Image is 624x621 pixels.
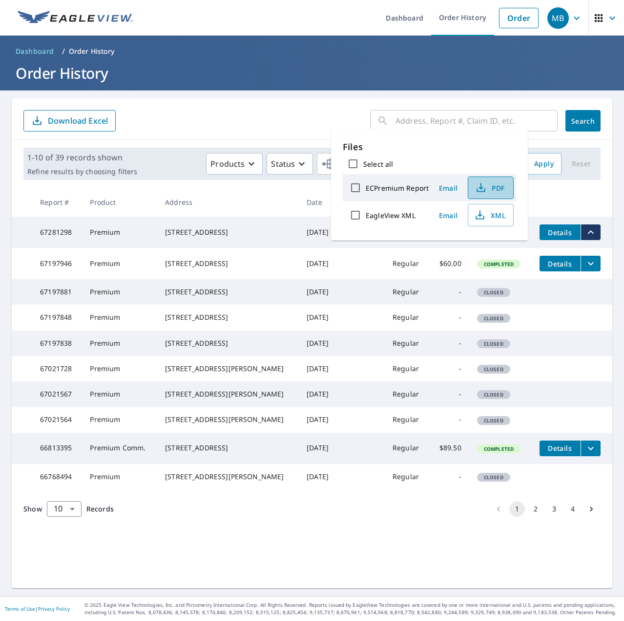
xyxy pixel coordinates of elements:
[385,279,430,305] td: Regular
[385,433,430,464] td: Regular
[509,501,525,517] button: page 1
[478,261,520,267] span: Completed
[165,472,291,482] div: [STREET_ADDRESS][PERSON_NAME]
[478,289,509,296] span: Closed
[12,44,58,59] a: Dashboard
[581,256,601,271] button: filesDropdownBtn-67197946
[430,305,469,330] td: -
[321,158,354,170] span: Orgs
[69,46,115,56] p: Order History
[165,287,291,297] div: [STREET_ADDRESS]
[165,338,291,348] div: [STREET_ADDRESS]
[32,217,82,248] td: 67281298
[299,248,338,279] td: [DATE]
[82,217,157,248] td: Premium
[16,46,54,56] span: Dashboard
[385,464,430,489] td: Regular
[433,208,464,223] button: Email
[12,63,612,83] h1: Order History
[526,153,562,175] button: Apply
[385,381,430,407] td: Regular
[299,464,338,489] td: [DATE]
[478,445,520,452] span: Completed
[478,474,509,481] span: Closed
[165,389,291,399] div: [STREET_ADDRESS][PERSON_NAME]
[478,366,509,373] span: Closed
[86,504,114,513] span: Records
[385,248,430,279] td: Regular
[478,417,509,424] span: Closed
[82,356,157,381] td: Premium
[534,158,554,170] span: Apply
[32,381,82,407] td: 67021567
[38,605,70,612] a: Privacy Policy
[27,152,137,163] p: 1-10 of 39 records shown
[385,305,430,330] td: Regular
[478,315,509,322] span: Closed
[528,501,543,517] button: Go to page 2
[165,415,291,424] div: [STREET_ADDRESS][PERSON_NAME]
[299,188,338,217] th: Date
[437,211,460,220] span: Email
[489,501,601,517] nav: pagination navigation
[581,441,601,456] button: filesDropdownBtn-66813395
[82,464,157,489] td: Premium
[430,279,469,305] td: -
[478,340,509,347] span: Closed
[545,259,575,268] span: Details
[27,167,137,176] p: Refine results by choosing filters
[540,441,581,456] button: detailsBtn-66813395
[299,279,338,305] td: [DATE]
[23,110,116,132] button: Download Excel
[82,433,157,464] td: Premium Comm.
[267,153,313,175] button: Status
[210,158,245,170] p: Products
[468,177,514,199] button: PDF
[385,331,430,356] td: Regular
[299,217,338,248] td: [DATE]
[82,331,157,356] td: Premium
[12,44,612,59] nav: breadcrumb
[299,381,338,407] td: [DATE]
[474,209,505,221] span: XML
[430,433,469,464] td: $89.50
[363,159,393,169] label: Select all
[545,444,575,453] span: Details
[157,188,299,217] th: Address
[32,305,82,330] td: 67197848
[165,259,291,268] div: [STREET_ADDRESS]
[430,464,469,489] td: -
[468,204,514,226] button: XML
[499,8,539,28] a: Order
[474,182,505,194] span: PDF
[82,248,157,279] td: Premium
[82,381,157,407] td: Premium
[206,153,263,175] button: Products
[547,7,569,29] div: MB
[271,158,295,170] p: Status
[32,433,82,464] td: 66813395
[430,381,469,407] td: -
[540,256,581,271] button: detailsBtn-67197946
[395,107,558,134] input: Address, Report #, Claim ID, etc.
[430,248,469,279] td: $60.00
[366,183,429,193] label: ECPremium Report
[540,224,581,240] button: detailsBtn-67281298
[32,248,82,279] td: 67197946
[32,356,82,381] td: 67021728
[18,11,133,25] img: EV Logo
[32,188,82,217] th: Report #
[385,407,430,432] td: Regular
[581,224,601,240] button: filesDropdownBtn-67281298
[32,331,82,356] td: 67197838
[47,495,82,523] div: 10
[32,407,82,432] td: 67021564
[165,227,291,237] div: [STREET_ADDRESS]
[366,211,416,220] label: EagleView XML
[343,140,516,154] p: Files
[165,364,291,374] div: [STREET_ADDRESS][PERSON_NAME]
[430,356,469,381] td: -
[430,407,469,432] td: -
[165,443,291,453] div: [STREET_ADDRESS]
[299,356,338,381] td: [DATE]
